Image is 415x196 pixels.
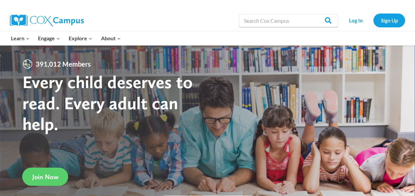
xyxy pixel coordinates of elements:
[7,31,125,45] nav: Primary Navigation
[239,14,338,27] input: Search Cox Campus
[22,71,193,134] strong: Every child deserves to read. Every adult can help.
[373,14,405,27] a: Sign Up
[10,15,84,26] img: Cox Campus
[22,168,68,186] a: Join Now
[341,14,370,27] a: Log In
[341,14,405,27] nav: Secondary Navigation
[33,59,93,69] span: 391,012 Members
[69,34,92,43] span: Explore
[32,173,58,181] span: Join Now
[11,34,30,43] span: Learn
[38,34,60,43] span: Engage
[101,34,121,43] span: About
